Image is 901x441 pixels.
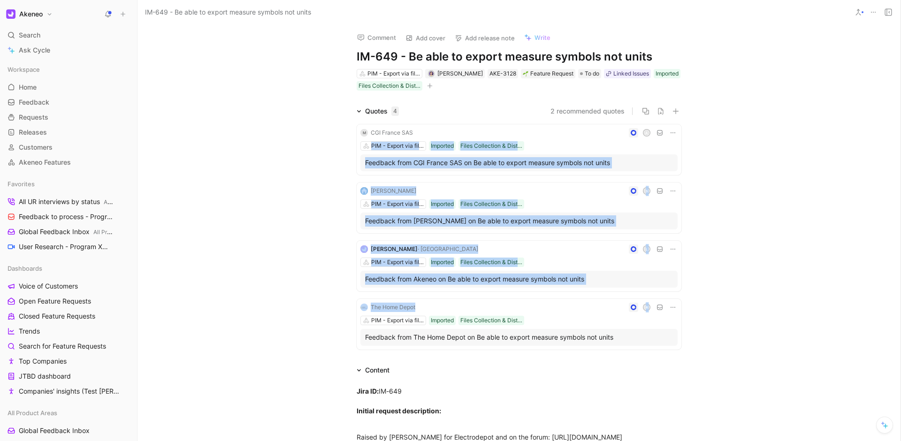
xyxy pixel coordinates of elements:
a: Search for Feature Requests [4,339,133,353]
a: Trends [4,324,133,338]
span: Top Companies [19,357,67,366]
span: Search [19,30,40,41]
span: Ask Cycle [19,45,50,56]
span: Search for Feature Requests [19,342,106,351]
a: Ask Cycle [4,43,133,57]
strong: Jira ID: [357,387,379,395]
div: Content [365,365,389,376]
a: Feedback [4,95,133,109]
span: Feedback to process - Program X [19,212,115,222]
div: PIM - Export via file (Tailored Export) [371,199,424,209]
div: Feedback from Akeneo on Be able to export measure symbols not units [365,274,673,285]
span: Trends [19,327,40,336]
a: All UR interviews by statusAll Product Areas [4,195,133,209]
div: Files Collection & Distribution [460,258,522,267]
button: 2 recommended quotes [550,106,625,117]
span: All Product Areas [8,408,57,418]
div: Content [353,365,393,376]
span: Home [19,83,37,92]
span: Voice of Customers [19,281,78,291]
span: Companies' insights (Test [PERSON_NAME]) [19,387,122,396]
span: User Research - Program X [19,242,114,252]
div: Files Collection & Distribution [460,141,522,151]
span: All Product Areas [93,228,138,236]
span: Global Feedback Inbox [19,227,113,237]
img: 🌱 [523,71,528,76]
button: Write [520,31,555,44]
div: Quotes [365,106,399,117]
div: IM-649 [357,386,681,426]
img: Akeneo [6,9,15,19]
a: Requests [4,110,133,124]
span: Write [534,33,550,42]
a: Closed Feature Requests [4,309,133,323]
div: AKE-3128 [489,69,516,78]
span: JTBD dashboard [19,372,71,381]
span: All Product Areas [104,198,149,205]
div: 🌱Feature Request [521,69,575,78]
span: Akeneo Features [19,158,71,167]
div: Feedback from The Home Depot on Be able to export measure symbols not units [365,332,673,343]
span: Releases [19,128,47,137]
div: DashboardsVoice of CustomersOpen Feature RequestsClosed Feature RequestsTrendsSearch for Feature ... [4,261,133,398]
div: Imported [431,258,454,267]
div: Linked Issues [613,69,649,78]
div: L [644,246,650,252]
div: M [360,129,368,137]
div: Search [4,28,133,42]
span: IM-649 - Be able to export measure symbols not units [145,7,311,18]
div: A [644,130,650,136]
button: Add cover [401,31,450,45]
a: Top Companies [4,354,133,368]
strong: Initial request description: [357,407,441,415]
a: Companies' insights (Test [PERSON_NAME]) [4,384,133,398]
span: Workspace [8,65,40,74]
span: [PERSON_NAME] [371,245,418,252]
span: Dashboards [8,264,42,273]
span: Favorites [8,179,35,189]
div: Feedback from CGI France SAS on Be able to export measure symbols not units [365,157,673,168]
span: To do [585,69,599,78]
div: PIM - Export via file (Tailored Export) [371,316,424,325]
a: Feedback to process - Program X [4,210,133,224]
div: The Home Depot [371,303,415,312]
div: Imported [431,199,454,209]
div: R [644,304,650,311]
a: Voice of Customers [4,279,133,293]
span: Closed Feature Requests [19,312,95,321]
div: Quotes4 [353,106,403,117]
a: User Research - Program XPROGRAM X [4,240,133,254]
div: S [644,188,650,194]
span: All UR interviews by status [19,197,115,207]
div: Feedback from [PERSON_NAME] on Be able to export measure symbols not units [365,215,673,227]
div: [PERSON_NAME] [371,186,416,196]
h1: IM-649 - Be able to export measure symbols not units [357,49,681,64]
div: 4 [391,106,399,116]
div: All Product Areas [4,406,133,420]
a: Open Feature Requests [4,294,133,308]
div: Files Collection & Distribution [359,81,420,91]
div: PIM - Export via file (Tailored Export) [367,69,420,78]
button: AkeneoAkeneo [4,8,55,21]
span: · [GEOGRAPHIC_DATA] [418,245,478,252]
img: avatar [428,71,434,76]
div: To do [578,69,601,78]
span: Requests [19,113,48,122]
button: Comment [353,31,400,44]
div: Imported [656,69,679,78]
div: Imported [431,316,454,325]
a: Global Feedback InboxAll Product Areas [4,225,133,239]
span: Open Feature Requests [19,297,91,306]
a: Home [4,80,133,94]
a: Global Feedback Inbox [4,424,133,438]
img: logo [360,304,368,311]
button: Add release note [450,31,519,45]
div: Imported [431,141,454,151]
a: Customers [4,140,133,154]
span: [PERSON_NAME] [437,70,483,77]
h1: Akeneo [19,10,43,18]
span: Global Feedback Inbox [19,426,90,435]
img: logo [360,245,368,253]
div: Feature Request [523,69,573,78]
div: Dashboards [4,261,133,275]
